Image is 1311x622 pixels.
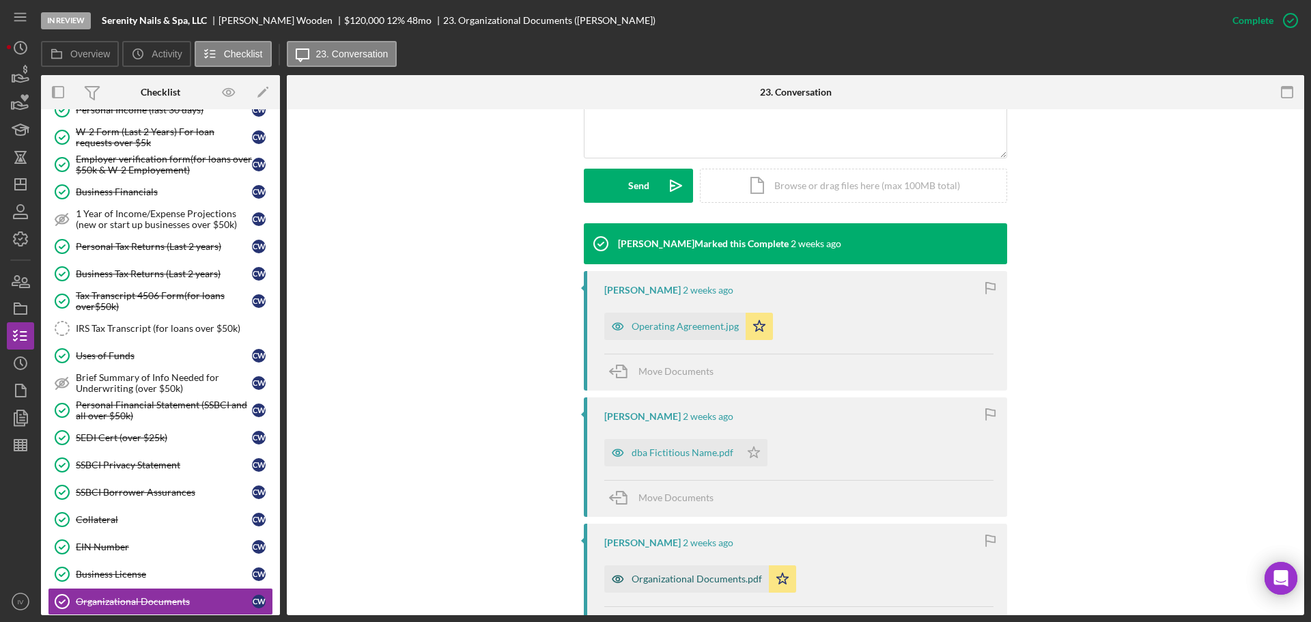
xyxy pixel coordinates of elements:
[48,588,273,615] a: Organizational DocumentsCW
[76,541,252,552] div: EIN Number
[48,533,273,561] a: EIN NumberCW
[76,323,272,334] div: IRS Tax Transcript (for loans over $50k)
[76,514,252,525] div: Collateral
[76,154,252,175] div: Employer verification form(for loans over $50k & W-2 Employement)
[48,451,273,479] a: SSBCI Privacy StatementCW
[604,354,727,388] button: Move Documents
[48,96,273,124] a: Personal Income (last 30 days)CW
[443,15,655,26] div: 23. Organizational Documents ([PERSON_NAME])
[224,48,263,59] label: Checklist
[76,350,252,361] div: Uses of Funds
[386,15,405,26] div: 12 %
[48,178,273,206] a: Business FinancialsCW
[218,15,344,26] div: [PERSON_NAME] Wooden
[48,124,273,151] a: W-2 Form (Last 2 Years) For loan requests over $5kCW
[252,185,266,199] div: C W
[252,595,266,608] div: C W
[604,313,773,340] button: Operating Agreement.jpg
[252,130,266,144] div: C W
[760,87,832,98] div: 23. Conversation
[76,290,252,312] div: Tax Transcript 4506 Form(for loans over$50k)
[604,411,681,422] div: [PERSON_NAME]
[1232,7,1273,34] div: Complete
[76,104,252,115] div: Personal Income (last 30 days)
[252,458,266,472] div: C W
[48,479,273,506] a: SSBCI Borrower AssurancesCW
[76,186,252,197] div: Business Financials
[76,208,252,230] div: 1 Year of Income/Expense Projections (new or start up businesses over $50k)
[252,103,266,117] div: C W
[76,126,252,148] div: W-2 Form (Last 2 Years) For loan requests over $5k
[41,41,119,67] button: Overview
[252,404,266,417] div: C W
[7,588,34,615] button: IV
[604,439,767,466] button: dba Fictitious Name.pdf
[48,260,273,287] a: Business Tax Returns (Last 2 years)CW
[344,14,384,26] span: $120,000
[252,349,266,363] div: C W
[102,15,207,26] b: Serenity Nails & Spa, LLC
[1219,7,1304,34] button: Complete
[632,574,762,584] div: Organizational Documents.pdf
[632,321,739,332] div: Operating Agreement.jpg
[604,481,727,515] button: Move Documents
[76,569,252,580] div: Business License
[48,369,273,397] a: Brief Summary of Info Needed for Underwriting (over $50k)CW
[1265,562,1297,595] div: Open Intercom Messenger
[48,424,273,451] a: SEDI Cert (over $25k)CW
[48,151,273,178] a: Employer verification form(for loans over $50k & W-2 Employement)CW
[628,169,649,203] div: Send
[252,567,266,581] div: C W
[618,238,789,249] div: [PERSON_NAME] Marked this Complete
[76,432,252,443] div: SEDI Cert (over $25k)
[48,233,273,260] a: Personal Tax Returns (Last 2 years)CW
[604,537,681,548] div: [PERSON_NAME]
[252,513,266,526] div: C W
[584,169,693,203] button: Send
[638,365,714,377] span: Move Documents
[287,41,397,67] button: 23. Conversation
[122,41,191,67] button: Activity
[48,206,273,233] a: 1 Year of Income/Expense Projections (new or start up businesses over $50k)CW
[48,506,273,533] a: CollateralCW
[252,240,266,253] div: C W
[70,48,110,59] label: Overview
[604,565,796,593] button: Organizational Documents.pdf
[252,485,266,499] div: C W
[76,399,252,421] div: Personal Financial Statement (SSBCI and all over $50k)
[152,48,182,59] label: Activity
[48,287,273,315] a: Tax Transcript 4506 Form(for loans over$50k)CW
[48,397,273,424] a: Personal Financial Statement (SSBCI and all over $50k)CW
[252,540,266,554] div: C W
[791,238,841,249] time: 2025-09-03 16:30
[48,561,273,588] a: Business LicenseCW
[252,294,266,308] div: C W
[632,447,733,458] div: dba Fictitious Name.pdf
[604,285,681,296] div: [PERSON_NAME]
[316,48,389,59] label: 23. Conversation
[407,15,432,26] div: 48 mo
[252,158,266,171] div: C W
[683,285,733,296] time: 2025-09-02 23:48
[76,596,252,607] div: Organizational Documents
[17,598,24,606] text: IV
[252,376,266,390] div: C W
[76,268,252,279] div: Business Tax Returns (Last 2 years)
[252,431,266,444] div: C W
[76,372,252,394] div: Brief Summary of Info Needed for Underwriting (over $50k)
[683,537,733,548] time: 2025-09-02 23:42
[48,342,273,369] a: Uses of FundsCW
[683,411,733,422] time: 2025-09-02 23:45
[195,41,272,67] button: Checklist
[638,492,714,503] span: Move Documents
[141,87,180,98] div: Checklist
[252,267,266,281] div: C W
[76,487,252,498] div: SSBCI Borrower Assurances
[76,241,252,252] div: Personal Tax Returns (Last 2 years)
[48,315,273,342] a: IRS Tax Transcript (for loans over $50k)
[76,460,252,470] div: SSBCI Privacy Statement
[252,212,266,226] div: C W
[41,12,91,29] div: In Review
